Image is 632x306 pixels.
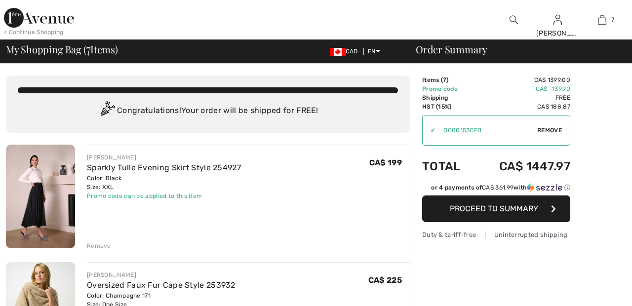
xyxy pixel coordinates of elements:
a: 7 [580,14,624,26]
a: Oversized Faux Fur Cape Style 253932 [87,280,236,290]
div: [PERSON_NAME] [536,28,580,38]
span: CA$ 361.99 [482,184,513,191]
img: Canadian Dollar [330,48,346,56]
td: CA$ -139.90 [474,84,570,93]
span: CAD [330,48,362,55]
img: My Info [553,14,562,26]
span: 7 [443,76,446,83]
div: or 4 payments of with [431,183,570,192]
a: Sparkly Tulle Evening Skirt Style 254927 [87,163,241,172]
input: Promo code [435,115,537,145]
div: [PERSON_NAME] [87,270,236,279]
button: Proceed to Summary [422,195,570,222]
span: EN [368,48,380,55]
td: CA$ 1447.97 [474,150,570,183]
img: Sezzle [527,183,562,192]
span: My Shopping Bag ( Items) [6,44,118,54]
div: Color: Black Size: XXL [87,174,241,191]
div: Duty & tariff-free | Uninterrupted shipping [422,230,570,239]
img: Sparkly Tulle Evening Skirt Style 254927 [6,145,75,248]
div: or 4 payments ofCA$ 361.99withSezzle Click to learn more about Sezzle [422,183,570,195]
div: Order Summary [404,44,626,54]
td: Total [422,150,474,183]
td: Free [474,93,570,102]
td: CA$ 1399.00 [474,76,570,84]
a: Sign In [553,15,562,24]
span: CA$ 199 [369,158,402,167]
span: 7 [86,42,90,55]
span: Remove [537,126,562,135]
span: Proceed to Summary [450,204,538,213]
div: Remove [87,241,111,250]
div: [PERSON_NAME] [87,153,241,162]
div: ✔ [423,126,435,135]
div: Promo code can be applied to this item [87,191,241,200]
td: Shipping [422,93,474,102]
span: CA$ 225 [368,275,402,285]
img: Congratulation2.svg [97,101,117,121]
td: Items ( ) [422,76,474,84]
td: HST (15%) [422,102,474,111]
td: CA$ 188.87 [474,102,570,111]
div: < Continue Shopping [4,28,64,37]
td: Promo code [422,84,474,93]
img: My Bag [598,14,606,26]
div: Congratulations! Your order will be shipped for FREE! [18,101,398,121]
img: search the website [510,14,518,26]
span: 7 [611,15,614,24]
img: 1ère Avenue [4,8,74,28]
